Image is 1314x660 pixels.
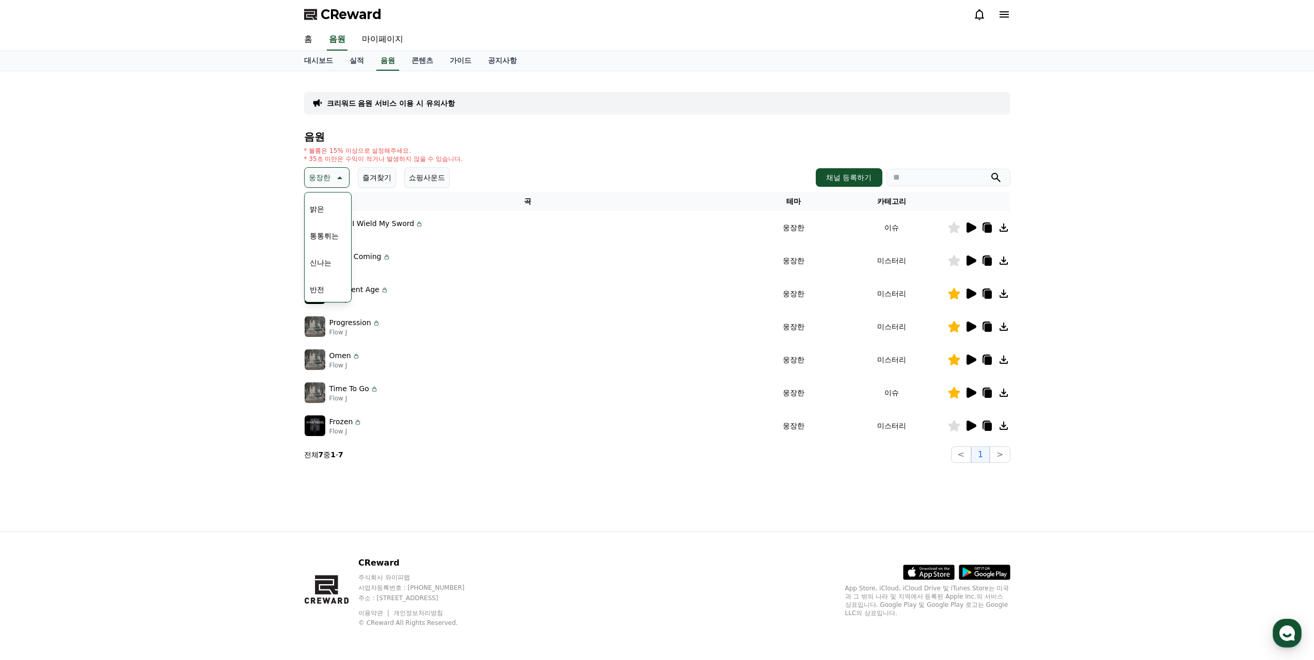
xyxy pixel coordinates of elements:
p: Omen [329,350,351,361]
p: 웅장한 [309,170,330,185]
p: * 35초 미만은 수익이 적거나 발생하지 않을 수 있습니다. [304,155,463,163]
button: 채널 등록하기 [816,168,882,187]
p: CReward [358,557,484,569]
p: 주소 : [STREET_ADDRESS] [358,594,484,602]
p: Frozen [329,416,353,427]
p: Flow J [329,229,424,237]
img: music [305,349,325,370]
td: 미스터리 [836,277,947,310]
a: 홈 [3,327,68,353]
td: 웅장한 [751,277,836,310]
td: 미스터리 [836,244,947,277]
a: 대시보드 [296,51,341,71]
p: Progression [329,317,371,328]
a: 실적 [341,51,372,71]
p: 사업자등록번호 : [PHONE_NUMBER] [358,584,484,592]
button: 즐겨찾기 [358,167,396,188]
td: 이슈 [836,376,947,409]
p: Flow J [329,328,381,336]
th: 테마 [751,192,836,211]
strong: 1 [330,450,336,459]
h4: 음원 [304,131,1010,142]
td: 웅장한 [751,409,836,442]
p: Flow J [329,427,362,436]
span: 설정 [160,343,172,351]
p: © CReward All Rights Reserved. [358,619,484,627]
img: music [305,415,325,436]
a: 설정 [133,327,198,353]
button: 쇼핑사운드 [404,167,450,188]
p: 전체 중 - [304,449,343,460]
td: 웅장한 [751,376,836,409]
p: Flow J [329,295,389,303]
a: 음원 [327,29,347,51]
a: 마이페이지 [354,29,411,51]
button: 통통튀는 [306,224,343,247]
td: 웅장한 [751,244,836,277]
a: 크리워드 음원 서비스 이용 시 유의사항 [327,98,455,108]
a: 가이드 [441,51,480,71]
button: 1 [971,446,990,463]
p: Flow J [329,394,378,403]
td: 웅장한 [751,343,836,376]
a: CReward [304,6,382,23]
p: Turbulent Age [329,284,379,295]
p: * 볼륨은 15% 이상으로 설정해주세요. [304,147,463,155]
td: 이슈 [836,211,947,244]
p: Flow J [329,361,360,369]
p: Time To Go [329,383,369,394]
p: App Store, iCloud, iCloud Drive 및 iTunes Store는 미국과 그 밖의 나라 및 지역에서 등록된 Apple Inc.의 서비스 상표입니다. Goo... [845,584,1010,617]
th: 곡 [304,192,751,211]
img: music [305,382,325,403]
button: 신나는 [306,251,336,274]
button: 반전 [306,278,328,301]
a: 홈 [296,29,321,51]
span: 대화 [94,343,107,351]
a: 공지사항 [480,51,525,71]
a: 음원 [376,51,399,71]
p: 주식회사 와이피랩 [358,573,484,582]
span: CReward [321,6,382,23]
td: 웅장한 [751,310,836,343]
td: 미스터리 [836,409,947,442]
td: 웅장한 [751,211,836,244]
span: 홈 [33,343,39,351]
strong: 7 [338,450,343,459]
button: 웅장한 [304,167,350,188]
a: 개인정보처리방침 [393,609,443,617]
a: 대화 [68,327,133,353]
a: 이용약관 [358,609,391,617]
th: 카테고리 [836,192,947,211]
strong: 7 [319,450,324,459]
img: music [305,316,325,337]
p: War is Coming [329,251,382,262]
td: 미스터리 [836,310,947,343]
a: 콘텐츠 [403,51,441,71]
td: 미스터리 [836,343,947,376]
button: < [951,446,971,463]
button: 밝은 [306,198,328,220]
button: > [990,446,1010,463]
p: Flow J [329,262,391,270]
p: When I Wield My Sword [329,218,415,229]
